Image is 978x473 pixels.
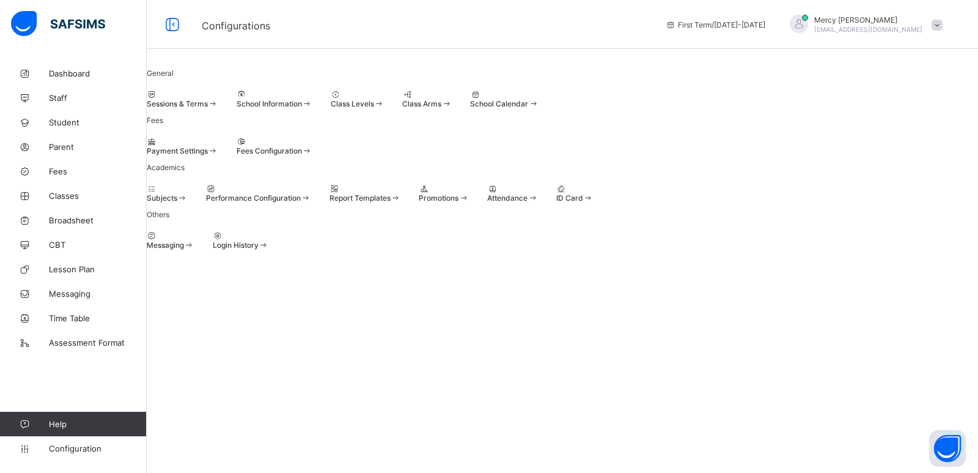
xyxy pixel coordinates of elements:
span: Subjects [147,193,177,203]
span: School Information [237,99,302,108]
span: Others [147,210,169,219]
div: Class Levels [331,90,384,108]
span: Class Arms [402,99,441,108]
span: Promotions [419,193,458,203]
div: Login History [213,231,269,250]
span: CBT [49,240,147,250]
div: Promotions [419,184,469,203]
span: Student [49,117,147,127]
span: Mercy [PERSON_NAME] [814,15,922,24]
span: Messaging [147,240,184,250]
div: Sessions & Terms [147,90,218,108]
span: Parent [49,142,147,152]
span: General [147,69,174,78]
span: Academics [147,163,185,172]
span: Help [49,419,146,429]
div: School Calendar [470,90,539,108]
div: Performance Configuration [206,184,311,203]
span: Staff [49,93,147,103]
div: Report Templates [329,184,401,203]
div: Attendance [487,184,538,203]
span: Attendance [487,193,528,203]
span: Report Templates [329,193,391,203]
span: School Calendar [470,99,528,108]
div: Messaging [147,231,194,250]
span: Performance Configuration [206,193,301,203]
div: School Information [237,90,312,108]
div: MercyKenneth [778,15,949,35]
span: Classes [49,191,147,201]
span: ID Card [556,193,583,203]
span: Configurations [202,20,270,32]
img: safsims [11,11,105,37]
span: Assessment Format [49,338,147,348]
span: Dashboard [49,69,147,78]
span: session/term information [666,20,765,29]
span: Lesson Plan [49,264,147,274]
span: Time Table [49,313,147,323]
span: Login History [213,240,259,250]
span: Messaging [49,289,147,299]
span: Class Levels [331,99,374,108]
span: Broadsheet [49,215,147,225]
span: Payment Settings [147,146,208,155]
span: Fees [147,116,163,125]
div: Payment Settings [147,137,218,155]
div: Class Arms [402,90,452,108]
span: Configuration [49,444,146,453]
button: Open asap [929,430,966,467]
span: Fees [49,166,147,176]
div: ID Card [556,184,594,203]
span: Sessions & Terms [147,99,208,108]
div: Fees Configuration [237,137,312,155]
div: Subjects [147,184,188,203]
span: [EMAIL_ADDRESS][DOMAIN_NAME] [814,26,922,33]
span: Fees Configuration [237,146,302,155]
